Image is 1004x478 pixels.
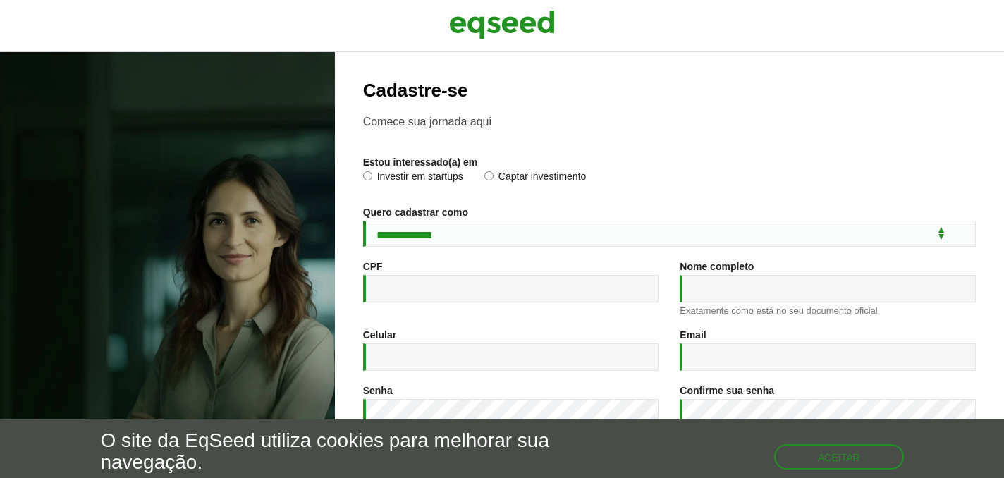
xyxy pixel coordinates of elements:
[363,171,463,185] label: Investir em startups
[680,262,754,271] label: Nome completo
[774,444,904,470] button: Aceitar
[363,262,383,271] label: CPF
[680,386,774,396] label: Confirme sua senha
[363,207,468,217] label: Quero cadastrar como
[363,330,396,340] label: Celular
[449,7,555,42] img: EqSeed Logo
[100,430,582,474] h5: O site da EqSeed utiliza cookies para melhorar sua navegação.
[363,80,976,101] h2: Cadastre-se
[484,171,587,185] label: Captar investimento
[680,306,976,315] div: Exatamente como está no seu documento oficial
[363,115,976,128] p: Comece sua jornada aqui
[680,330,706,340] label: Email
[363,171,372,180] input: Investir em startups
[363,386,393,396] label: Senha
[363,157,478,167] label: Estou interessado(a) em
[484,171,494,180] input: Captar investimento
